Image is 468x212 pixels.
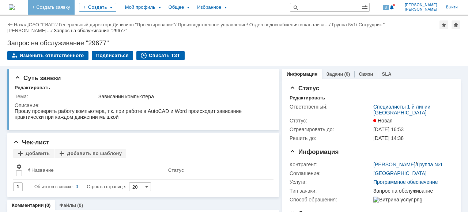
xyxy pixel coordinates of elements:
div: / [178,22,249,27]
div: Способ обращения: [290,197,372,202]
a: [PERSON_NAME] [373,162,415,167]
a: Генеральный директор [59,22,110,27]
div: Сделать домашней страницей [452,20,460,29]
span: Статус [290,85,319,92]
div: Запрос на обслуживание "29677" [54,28,127,33]
span: [PERSON_NAME] [405,3,437,7]
a: Файлы [59,202,76,208]
div: / [373,162,443,167]
span: 8 [383,5,389,10]
span: Информация [290,148,339,155]
div: Решить до: [290,135,372,141]
th: Статус [165,161,268,179]
div: (0) [77,202,83,208]
span: [PERSON_NAME] [405,7,437,12]
a: Специалисты 1-й линии [GEOGRAPHIC_DATA] [373,104,430,116]
a: Отдел водоснабжения и канализа… [249,22,329,27]
a: Сотрудник "[PERSON_NAME]… [7,22,385,33]
div: (0) [344,71,350,77]
span: Чек-лист [13,139,49,146]
a: Комментарии [12,202,44,208]
div: Редактировать [15,85,50,91]
div: | [27,22,29,27]
a: Связи [359,71,373,77]
div: Статус [168,167,184,173]
div: Редактировать [290,95,325,101]
a: Группа №1 [332,22,356,27]
div: Описание: [15,102,271,108]
div: Добавить в избранное [439,20,448,29]
span: [DATE] 14:38 [373,135,404,141]
a: Информация [287,71,317,77]
div: Соглашение: [290,170,372,176]
div: Тема: [15,94,97,99]
div: / [332,22,358,27]
a: SLA [382,71,392,77]
div: Запрос на обслуживание [373,188,450,194]
a: Дивизион "Проектирование" [113,22,175,27]
div: Отреагировать до: [290,126,372,132]
div: / [249,22,332,27]
span: Настройки [16,164,22,170]
div: (0) [45,202,51,208]
div: Тип заявки: [290,188,372,194]
a: Группа №1 [417,162,443,167]
div: Создать [79,3,116,12]
div: Название [31,167,54,173]
div: / [113,22,178,27]
a: Производственное управление [178,22,246,27]
div: Статус: [290,118,372,124]
a: ОАО "ГИАП" [29,22,56,27]
img: Витрина услуг.png [373,197,422,202]
th: Название [25,161,165,179]
span: Суть заявки [15,75,61,82]
span: Объектов в списке: [34,184,73,189]
img: logo [9,4,15,10]
div: Зависании компьютера [98,94,269,99]
span: Новая [373,118,393,124]
div: Ответственный: [290,104,372,110]
div: Контрагент: [290,162,372,167]
a: Программное обеспечение [373,179,438,185]
div: Услуга: [290,179,372,185]
a: Задачи [326,71,343,77]
div: 0 [76,182,78,191]
span: [DATE] 16:53 [373,126,404,132]
a: Назад [14,22,27,27]
div: / [59,22,113,27]
a: [GEOGRAPHIC_DATA] [373,170,427,176]
div: Запрос на обслуживание "29677" [7,39,461,47]
a: Перейти на домашнюю страницу [9,4,15,10]
div: / [7,22,385,33]
i: Строк на странице: [34,182,126,191]
span: Расширенный поиск [362,3,369,10]
div: / [29,22,59,27]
